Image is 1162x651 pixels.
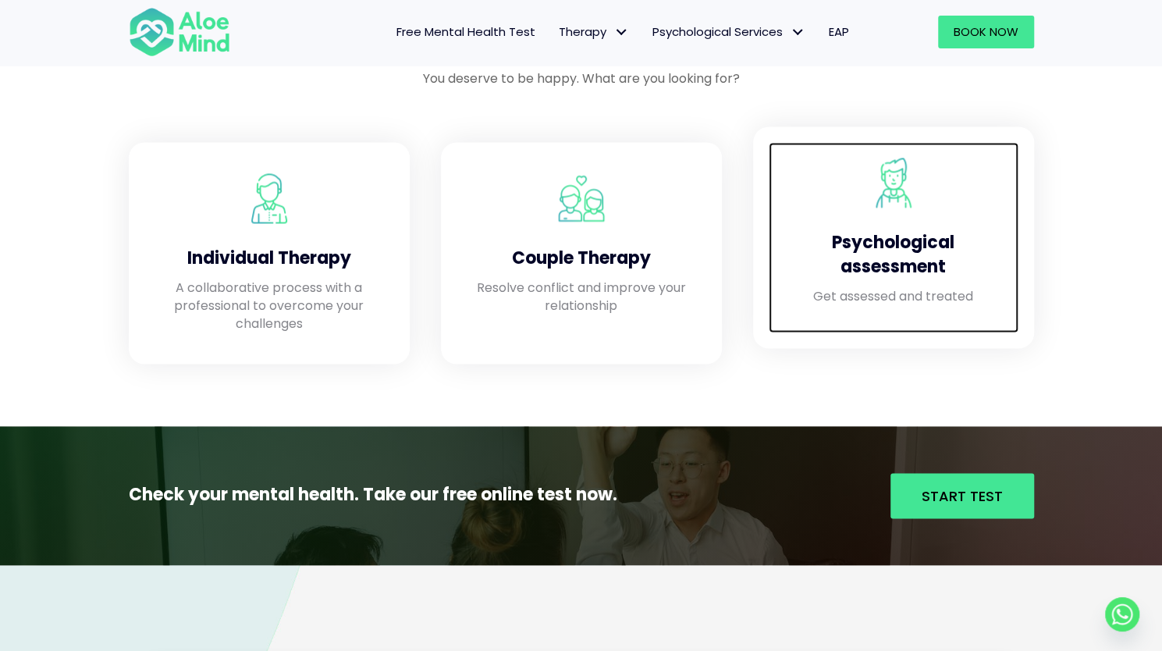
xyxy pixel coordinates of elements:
[610,21,633,44] span: Therapy: submenu
[244,173,294,223] img: Aloe Mind Malaysia | Mental Healthcare Services in Malaysia and Singapore
[890,473,1034,518] a: Start Test
[160,279,378,333] p: A collaborative process with a professional to overcome your challenges
[817,16,861,48] a: EAP
[472,247,691,271] h4: Couple Therapy
[160,247,378,271] h4: Individual Therapy
[129,6,230,58] img: Aloe mind Logo
[251,16,861,48] nav: Menu
[129,69,1034,87] p: You deserve to be happy. What are you looking for?
[787,21,809,44] span: Psychological Services: submenu
[641,16,817,48] a: Psychological ServicesPsychological Services: submenu
[922,486,1003,505] span: Start Test
[129,482,684,507] p: Check your mental health. Take our free online test now.
[385,16,547,48] a: Free Mental Health Test
[954,23,1018,40] span: Book Now
[652,23,805,40] span: Psychological Services
[457,158,706,348] a: Aloe Mind Malaysia | Mental Healthcare Services in Malaysia and Singapore Couple Therapy Resolve ...
[559,23,629,40] span: Therapy
[784,287,1003,305] p: Get assessed and treated
[938,16,1034,48] a: Book Now
[829,23,849,40] span: EAP
[769,142,1018,333] a: Aloe Mind Malaysia | Mental Healthcare Services in Malaysia and Singapore Psychological assessmen...
[396,23,535,40] span: Free Mental Health Test
[472,279,691,315] p: Resolve conflict and improve your relationship
[144,158,394,348] a: Aloe Mind Malaysia | Mental Healthcare Services in Malaysia and Singapore Individual Therapy A co...
[1105,597,1139,631] a: Whatsapp
[869,158,919,208] img: Aloe Mind Malaysia | Mental Healthcare Services in Malaysia and Singapore
[784,231,1003,279] h4: Psychological assessment
[547,16,641,48] a: TherapyTherapy: submenu
[556,173,606,223] img: Aloe Mind Malaysia | Mental Healthcare Services in Malaysia and Singapore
